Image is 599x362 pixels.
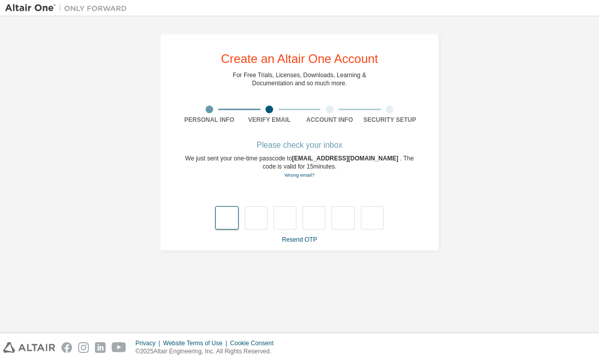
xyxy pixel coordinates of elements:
[136,347,280,356] p: © 2025 Altair Engineering, Inc. All Rights Reserved.
[282,236,317,243] a: Resend OTP
[95,342,106,353] img: linkedin.svg
[61,342,72,353] img: facebook.svg
[112,342,126,353] img: youtube.svg
[179,154,420,179] div: We just sent your one-time passcode to . The code is valid for 15 minutes.
[240,116,300,124] div: Verify Email
[284,172,314,178] a: Go back to the registration form
[299,116,360,124] div: Account Info
[230,339,279,347] div: Cookie Consent
[221,53,378,65] div: Create an Altair One Account
[360,116,420,124] div: Security Setup
[3,342,55,353] img: altair_logo.svg
[179,142,420,148] div: Please check your inbox
[163,339,230,347] div: Website Terms of Use
[233,71,367,87] div: For Free Trials, Licenses, Downloads, Learning & Documentation and so much more.
[78,342,89,353] img: instagram.svg
[5,3,132,13] img: Altair One
[136,339,163,347] div: Privacy
[179,116,240,124] div: Personal Info
[292,155,400,162] span: [EMAIL_ADDRESS][DOMAIN_NAME]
